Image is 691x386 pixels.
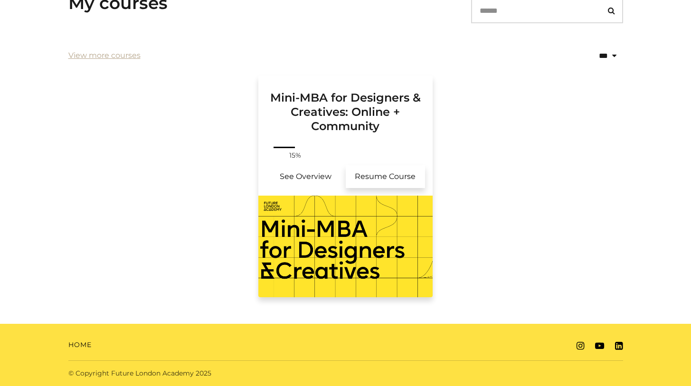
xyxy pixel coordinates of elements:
h3: Mini-MBA for Designers & Creatives: Online + Community [270,75,422,133]
span: 15% [284,151,306,160]
select: status [558,44,623,68]
a: View more courses [68,50,141,61]
a: Mini-MBA for Designers & Creatives: Online + Community: See Overview [266,165,346,188]
a: Home [68,340,92,350]
a: Mini-MBA for Designers & Creatives: Online + Community: Resume Course [346,165,426,188]
div: © Copyright Future London Academy 2025 [61,368,346,378]
a: Mini-MBA for Designers & Creatives: Online + Community [258,75,433,145]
